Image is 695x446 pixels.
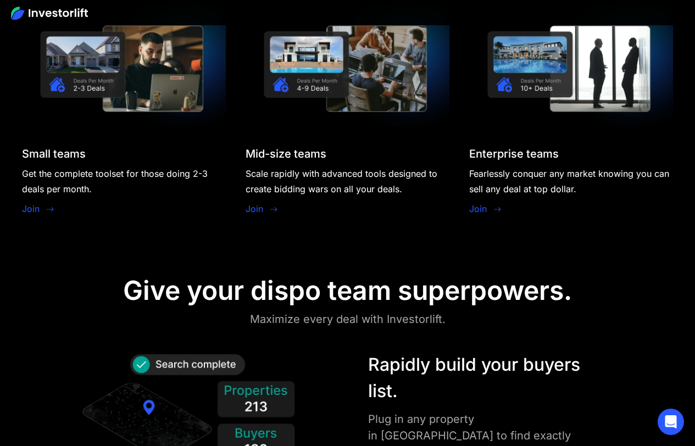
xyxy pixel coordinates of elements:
div: Small teams [22,147,86,160]
div: Rapidly build your buyers list. [368,352,601,404]
div: Enterprise teams [469,147,559,160]
div: Scale rapidly with advanced tools designed to create bidding wars on all your deals. [246,166,449,197]
a: Join [469,202,487,215]
div: Get the complete toolset for those doing 2-3 deals per month. [22,166,226,197]
a: Join [22,202,40,215]
div: Give your dispo team superpowers. [123,275,572,306]
div: Fearlessly conquer any market knowing you can sell any deal at top dollar. [469,166,673,197]
div: Maximize every deal with Investorlift. [250,310,446,328]
div: Open Intercom Messenger [658,409,684,435]
a: Join [246,202,263,215]
div: Mid-size teams [246,147,326,160]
